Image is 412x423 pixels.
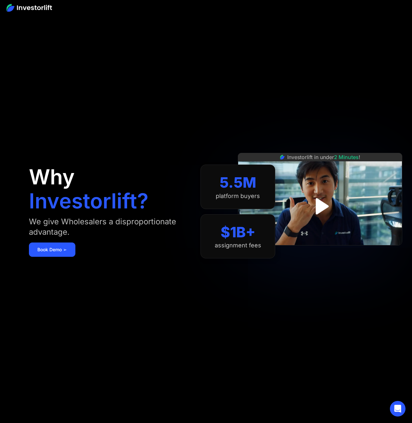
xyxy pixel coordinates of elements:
[271,249,369,256] iframe: Customer reviews powered by Trustpilot
[29,243,75,257] a: Book Demo ➢
[29,167,75,187] h1: Why
[29,191,148,211] h1: Investorlift?
[221,224,255,241] div: $1B+
[220,174,256,191] div: 5.5M
[390,401,406,417] div: Open Intercom Messenger
[287,153,360,161] div: Investorlift in under !
[306,192,335,221] a: open lightbox
[29,217,187,237] div: We give Wholesalers a disproportionate advantage.
[334,154,359,160] span: 2 Minutes
[215,242,261,249] div: assignment fees
[216,193,260,200] div: platform buyers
